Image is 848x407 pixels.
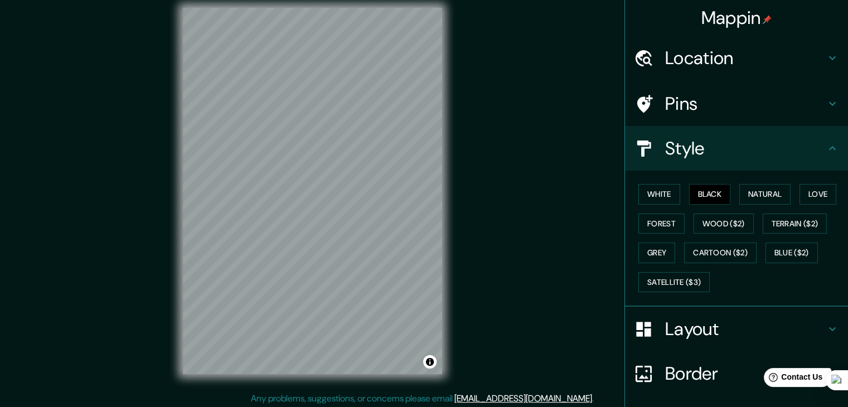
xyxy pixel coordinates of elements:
[625,36,848,80] div: Location
[665,47,826,69] h4: Location
[595,392,598,405] div: .
[694,214,754,234] button: Wood ($2)
[665,137,826,159] h4: Style
[638,214,685,234] button: Forest
[763,15,772,24] img: pin-icon.png
[665,318,826,340] h4: Layout
[665,93,826,115] h4: Pins
[739,184,791,205] button: Natural
[625,81,848,126] div: Pins
[638,184,680,205] button: White
[594,392,595,405] div: .
[454,393,592,404] a: [EMAIL_ADDRESS][DOMAIN_NAME]
[763,214,827,234] button: Terrain ($2)
[799,184,836,205] button: Love
[689,184,731,205] button: Black
[638,272,710,293] button: Satellite ($3)
[251,392,594,405] p: Any problems, suggestions, or concerns please email .
[625,351,848,396] div: Border
[423,355,437,369] button: Toggle attribution
[183,8,442,374] canvas: Map
[701,7,772,29] h4: Mappin
[638,243,675,263] button: Grey
[749,364,836,395] iframe: Help widget launcher
[665,362,826,385] h4: Border
[625,307,848,351] div: Layout
[625,126,848,171] div: Style
[765,243,818,263] button: Blue ($2)
[684,243,757,263] button: Cartoon ($2)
